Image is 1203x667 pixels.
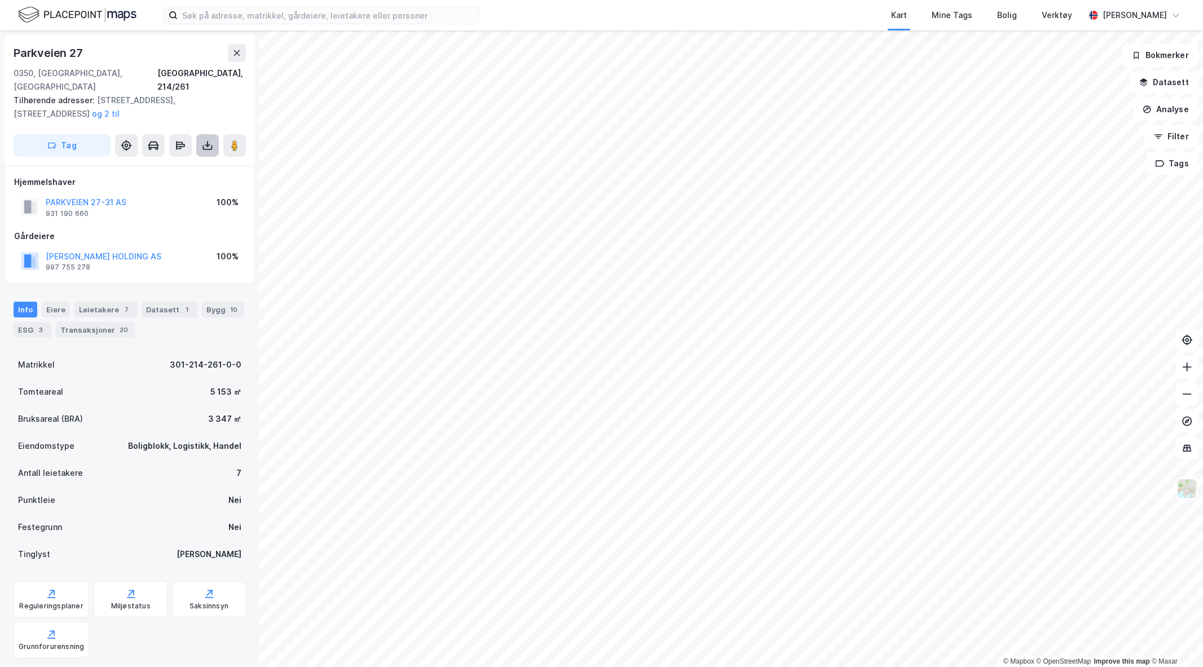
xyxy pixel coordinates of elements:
[228,493,241,507] div: Nei
[14,44,85,62] div: Parkveien 27
[1130,71,1198,94] button: Datasett
[56,322,135,338] div: Transaksjoner
[18,385,63,399] div: Tomteareal
[236,466,241,480] div: 7
[14,134,111,157] button: Tag
[18,547,50,561] div: Tinglyst
[217,250,239,263] div: 100%
[42,302,70,317] div: Eiere
[117,324,130,335] div: 20
[208,412,241,426] div: 3 347 ㎡
[18,412,83,426] div: Bruksareal (BRA)
[18,493,55,507] div: Punktleie
[217,196,239,209] div: 100%
[1147,613,1203,667] iframe: Chat Widget
[1147,613,1203,667] div: Kontrollprogram for chat
[1003,657,1034,665] a: Mapbox
[1094,657,1150,665] a: Improve this map
[228,520,241,534] div: Nei
[182,304,193,315] div: 1
[14,175,245,189] div: Hjemmelshaver
[932,8,972,22] div: Mine Tags
[210,385,241,399] div: 5 153 ㎡
[111,602,151,611] div: Miljøstatus
[997,8,1017,22] div: Bolig
[20,602,83,611] div: Reguleringsplaner
[14,94,237,121] div: [STREET_ADDRESS], [STREET_ADDRESS]
[157,67,246,94] div: [GEOGRAPHIC_DATA], 214/261
[121,304,133,315] div: 7
[18,5,136,25] img: logo.f888ab2527a4732fd821a326f86c7f29.svg
[128,439,241,453] div: Boligblokk, Logistikk, Handel
[74,302,137,317] div: Leietakere
[170,358,241,372] div: 301-214-261-0-0
[18,439,74,453] div: Eiendomstype
[1122,44,1198,67] button: Bokmerker
[178,7,479,24] input: Søk på adresse, matrikkel, gårdeiere, leietakere eller personer
[14,302,37,317] div: Info
[1144,125,1198,148] button: Filter
[36,324,47,335] div: 3
[19,642,84,651] div: Grunnforurensning
[891,8,907,22] div: Kart
[14,322,51,338] div: ESG
[202,302,244,317] div: Bygg
[1042,8,1072,22] div: Verktøy
[18,466,83,480] div: Antall leietakere
[1176,478,1198,500] img: Z
[46,263,90,272] div: 997 755 278
[18,520,62,534] div: Festegrunn
[1146,152,1198,175] button: Tags
[14,67,157,94] div: 0350, [GEOGRAPHIC_DATA], [GEOGRAPHIC_DATA]
[1037,657,1091,665] a: OpenStreetMap
[190,602,228,611] div: Saksinnsyn
[142,302,197,317] div: Datasett
[1103,8,1167,22] div: [PERSON_NAME]
[46,209,89,218] div: 931 190 660
[1133,98,1198,121] button: Analyse
[228,304,240,315] div: 10
[14,229,245,243] div: Gårdeiere
[177,547,241,561] div: [PERSON_NAME]
[18,358,55,372] div: Matrikkel
[14,95,97,105] span: Tilhørende adresser:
